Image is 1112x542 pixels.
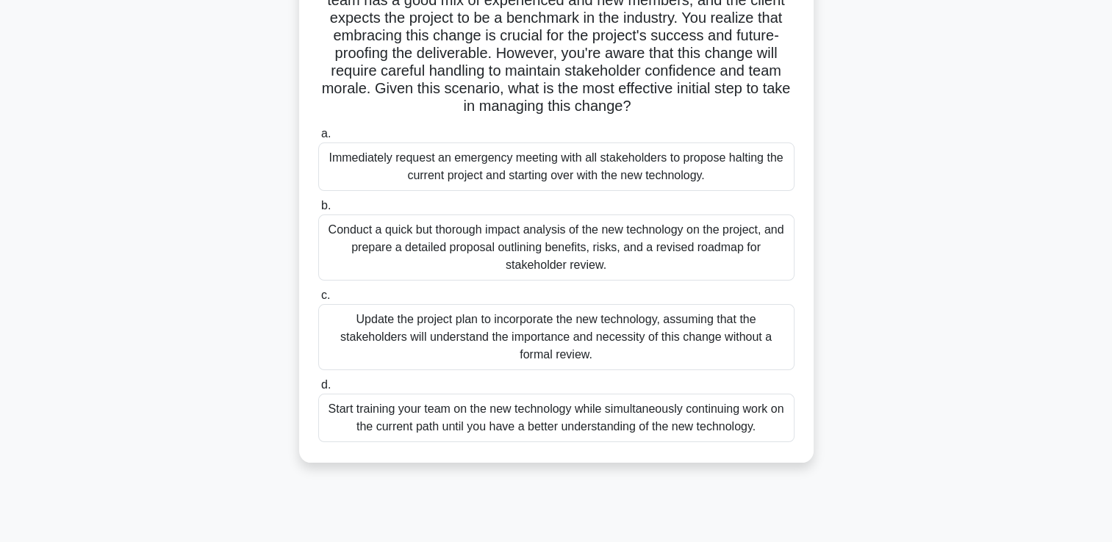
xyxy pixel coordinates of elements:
[321,127,331,140] span: a.
[318,394,794,442] div: Start training your team on the new technology while simultaneously continuing work on the curren...
[321,289,330,301] span: c.
[318,142,794,191] div: Immediately request an emergency meeting with all stakeholders to propose halting the current pro...
[318,304,794,370] div: Update the project plan to incorporate the new technology, assuming that the stakeholders will un...
[318,214,794,281] div: Conduct a quick but thorough impact analysis of the new technology on the project, and prepare a ...
[321,199,331,212] span: b.
[321,378,331,391] span: d.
